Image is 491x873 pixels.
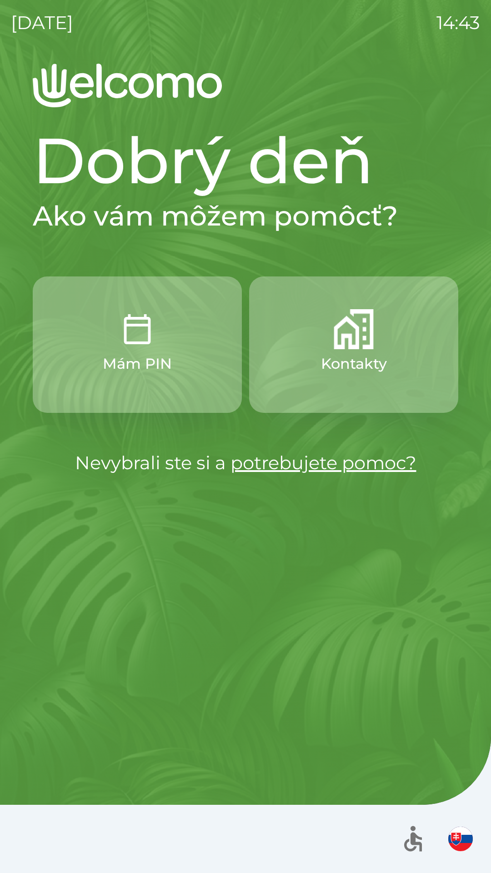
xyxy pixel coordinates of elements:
h2: Ako vám môžem pomôcť? [33,199,458,233]
button: Mám PIN [33,276,242,413]
p: Kontakty [321,353,387,375]
p: Mám PIN [103,353,172,375]
p: 14:43 [436,9,480,36]
h1: Dobrý deň [33,122,458,199]
img: 5e2e28c1-c202-46ef-a5d1-e3942d4b9552.png [117,309,157,349]
a: potrebujete pomoc? [230,452,416,474]
p: Nevybrali ste si a [33,449,458,477]
p: [DATE] [11,9,73,36]
img: b27049de-0b2f-40e4-9c03-fd08ed06dc8a.png [334,309,374,349]
button: Kontakty [249,276,458,413]
img: sk flag [448,827,473,851]
img: Logo [33,64,458,107]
